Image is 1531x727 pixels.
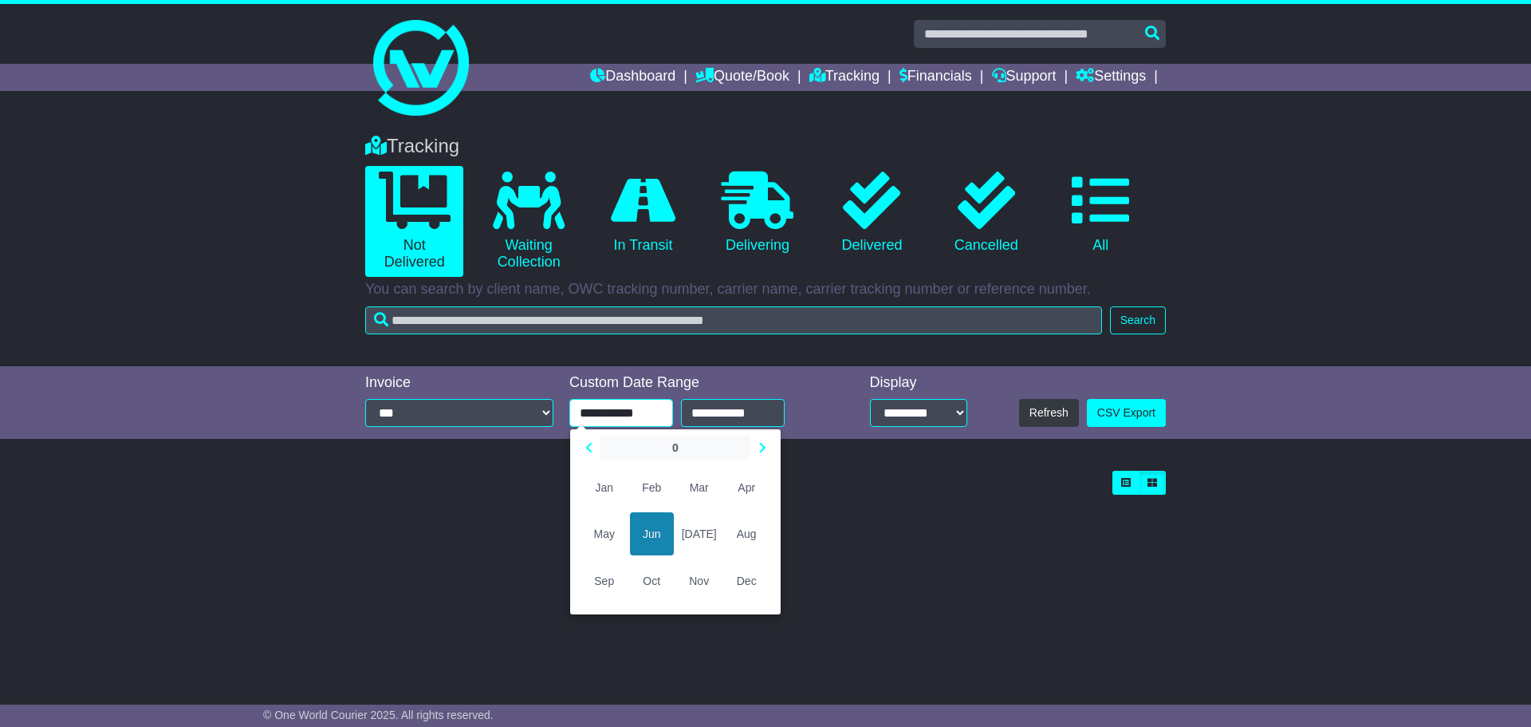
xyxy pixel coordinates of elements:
[937,166,1035,260] a: Cancelled
[725,559,769,603] span: Dec
[677,559,721,603] span: Nov
[695,64,789,91] a: Quote/Book
[479,166,577,277] a: Waiting Collection
[823,166,921,260] a: Delivered
[725,466,769,509] span: Apr
[263,709,494,721] span: © One World Courier 2025. All rights reserved.
[600,436,750,460] th: Select Year
[365,166,463,277] a: Not Delivered
[1110,306,1166,334] button: Search
[357,135,1174,158] div: Tracking
[992,64,1057,91] a: Support
[725,512,769,555] span: Aug
[365,281,1166,298] p: You can search by client name, OWC tracking number, carrier name, carrier tracking number or refe...
[590,64,675,91] a: Dashboard
[677,466,721,509] span: Mar
[582,559,626,603] span: Sep
[630,466,674,509] span: Feb
[899,64,972,91] a: Financials
[1076,64,1146,91] a: Settings
[582,512,626,555] span: May
[677,512,721,555] span: [DATE]
[582,466,626,509] span: Jan
[1052,166,1150,260] a: All
[630,512,674,555] span: Jun
[809,64,880,91] a: Tracking
[630,559,674,603] span: Oct
[1087,399,1166,427] a: CSV Export
[594,166,692,260] a: In Transit
[708,166,806,260] a: Delivering
[870,374,967,392] div: Display
[365,374,553,392] div: Invoice
[1019,399,1079,427] button: Refresh
[569,374,825,392] div: Custom Date Range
